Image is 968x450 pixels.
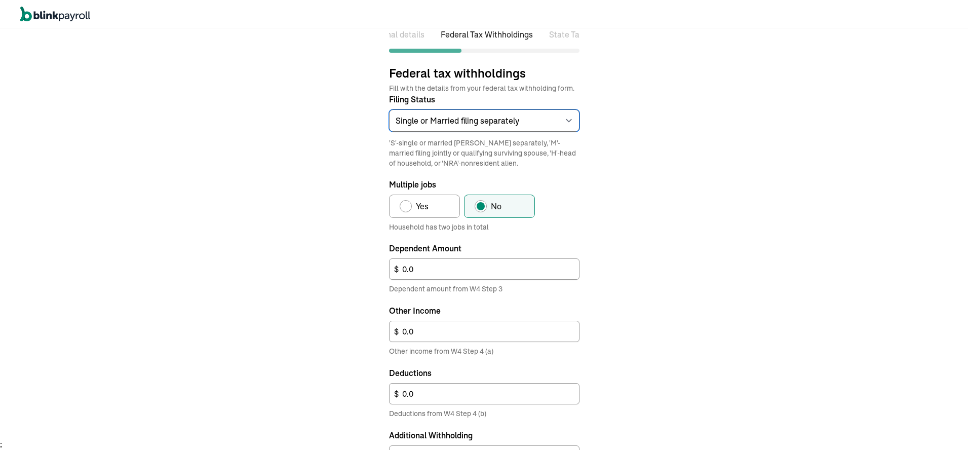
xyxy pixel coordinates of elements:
div: Multiple jobs [389,178,579,232]
li: Federal Tax Withholdings [441,28,533,41]
label: Dependent Amount [389,242,579,254]
span: Dependent amount from W4 Step 3 [389,284,579,294]
iframe: Chat Widget [794,341,968,450]
label: Additional Withholding [389,429,579,441]
label: Other Income [389,305,579,317]
span: $ [394,263,399,275]
input: 0.00 [389,258,579,280]
input: 0.00 [389,321,579,342]
span: $ [394,388,399,400]
input: 0.00 [389,383,579,404]
span: $ [394,325,399,337]
span: Yes [416,200,429,212]
span: Other income from W4 Step 4 (a) [389,346,579,357]
span: Federal tax withholdings [389,65,579,81]
li: Personal details [365,28,424,41]
li: State Tax Withholdings [549,28,687,41]
label: Filing Status [389,93,579,105]
p: Multiple jobs [389,178,579,191]
span: No [491,200,501,212]
span: Fill with the details from your federal tax withholding form. [389,83,579,93]
span: 'S'-single or married [PERSON_NAME] separately, 'M'-married filing jointly or qualifying survivin... [389,138,579,168]
p: Household has two jobs in total [389,222,579,232]
span: Deductions from W4 Step 4 (b) [389,408,579,419]
label: Deductions [389,367,579,379]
